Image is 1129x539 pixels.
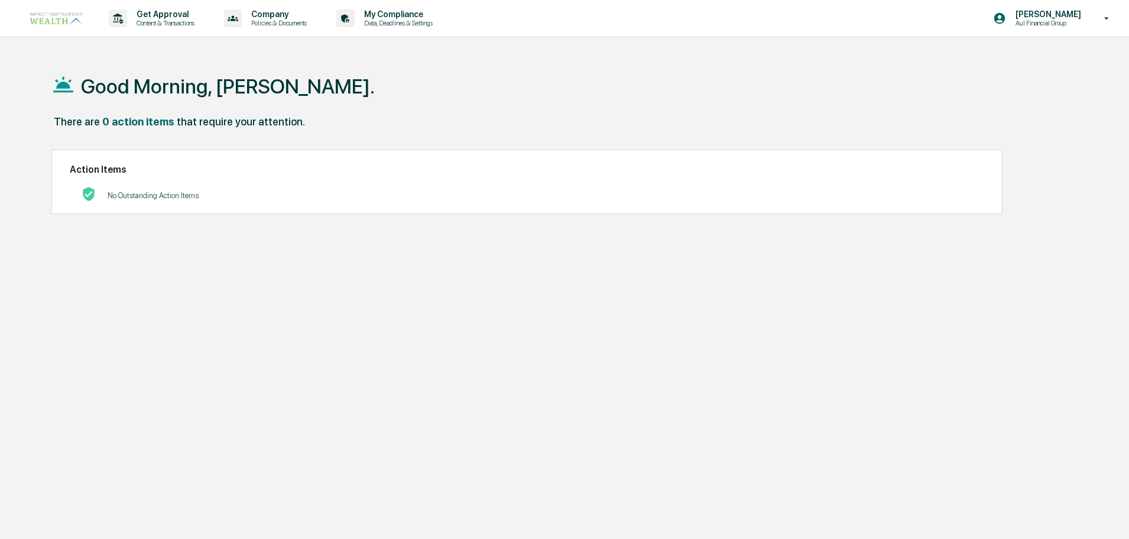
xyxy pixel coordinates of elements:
p: My Compliance [355,9,439,19]
p: Company [242,9,313,19]
p: Policies & Documents [242,19,313,27]
p: Get Approval [127,9,200,19]
div: There are [54,115,100,128]
h2: Action Items [70,164,984,175]
div: that require your attention. [177,115,305,128]
img: No Actions logo [82,187,96,201]
p: Data, Deadlines & Settings [355,19,439,27]
p: Aul Financial Group [1006,19,1087,27]
div: 0 action items [102,115,174,128]
p: No Outstanding Action Items [108,191,199,200]
p: [PERSON_NAME] [1006,9,1087,19]
p: Content & Transactions [127,19,200,27]
img: logo [28,11,85,26]
h1: Good Morning, [PERSON_NAME]. [81,75,375,98]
